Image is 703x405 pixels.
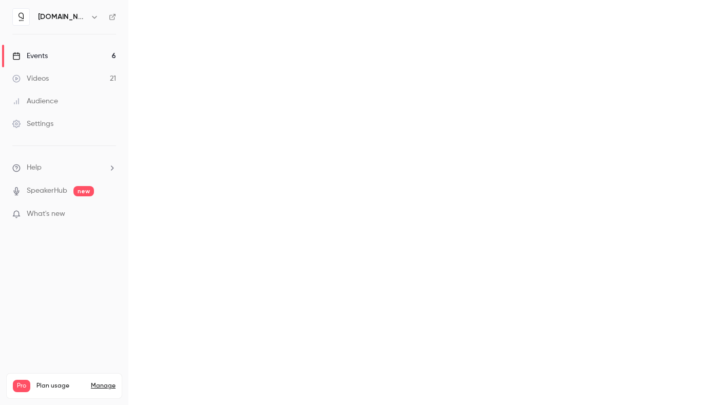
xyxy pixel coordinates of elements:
div: Events [12,51,48,61]
li: help-dropdown-opener [12,162,116,173]
div: Audience [12,96,58,106]
a: Manage [91,382,116,390]
img: quico.io [13,9,29,25]
span: Pro [13,380,30,392]
span: Plan usage [36,382,85,390]
span: new [73,186,94,196]
span: What's new [27,209,65,219]
div: Videos [12,73,49,84]
div: Settings [12,119,53,129]
a: SpeakerHub [27,186,67,196]
span: Help [27,162,42,173]
h6: [DOMAIN_NAME] [38,12,86,22]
